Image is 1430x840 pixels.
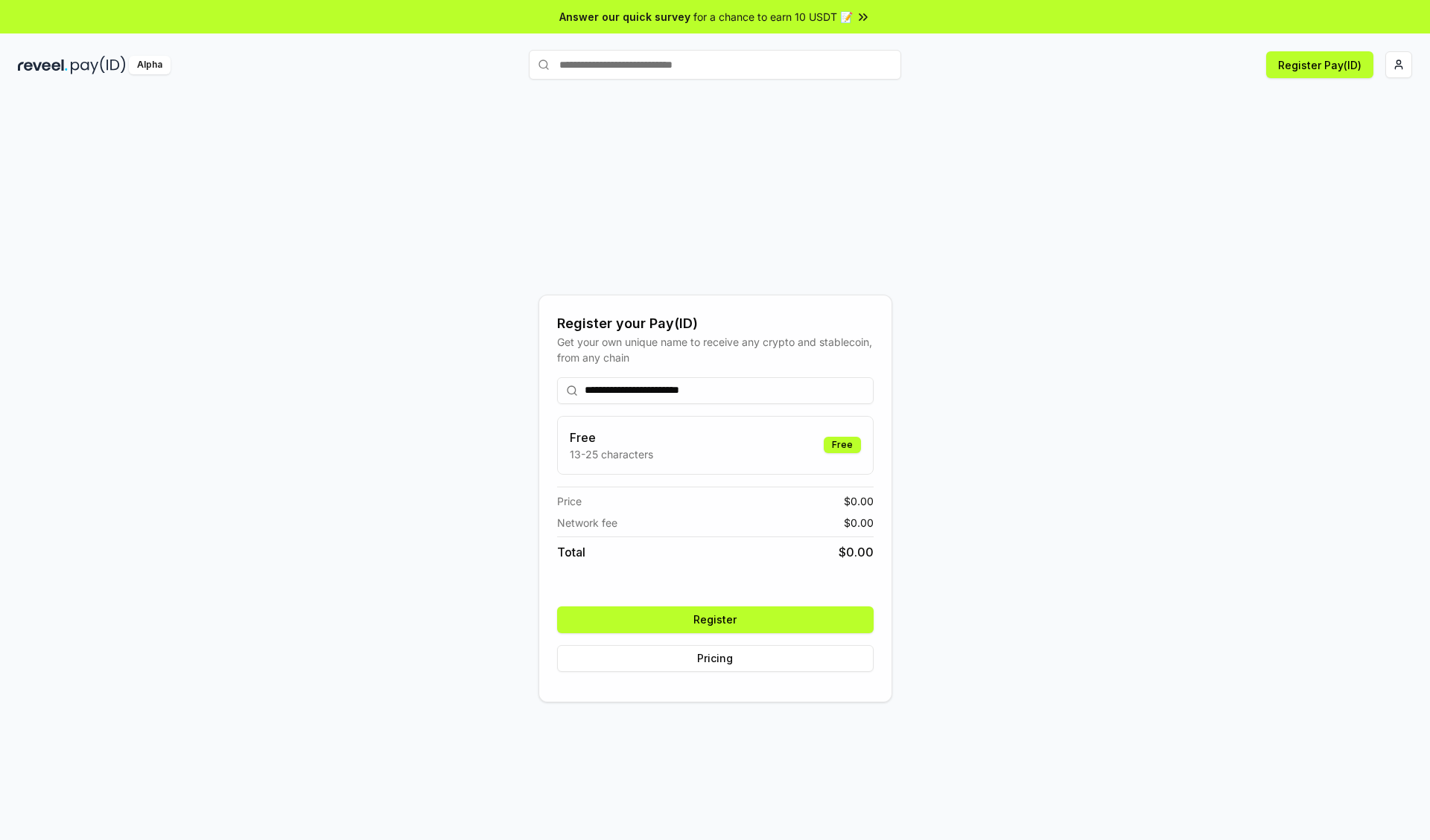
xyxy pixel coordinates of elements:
[570,446,653,462] p: 13-25 characters
[844,515,874,530] span: $ 0.00
[839,543,874,561] span: $ 0.00
[557,493,582,509] span: Price
[570,429,653,446] h3: Free
[557,543,585,561] span: Total
[71,56,126,74] img: pay_id
[693,9,853,25] span: for a chance to earn 10 USDT 📝
[559,9,690,25] span: Answer our quick survey
[557,515,617,530] span: Network fee
[557,313,874,334] div: Register your Pay(ID)
[18,56,68,74] img: reveel_dark
[844,493,874,509] span: $ 0.00
[1266,51,1373,78] button: Register Pay(ID)
[824,437,861,453] div: Free
[557,334,874,365] div: Get your own unique name to receive any crypto and stablecoin, from any chain
[557,645,874,672] button: Pricing
[129,56,171,74] div: Alpha
[557,606,874,633] button: Register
